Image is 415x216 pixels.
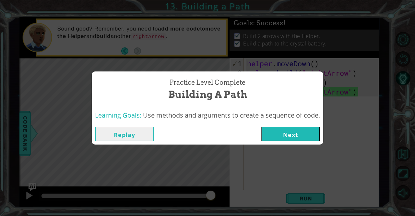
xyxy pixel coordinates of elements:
[170,78,245,87] span: Practice Level Complete
[143,111,320,120] span: Use methods and arguments to create a sequence of code.
[95,127,154,141] button: Replay
[261,127,320,141] button: Next
[168,87,247,101] span: Building a Path
[95,111,141,120] span: Learning Goals:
